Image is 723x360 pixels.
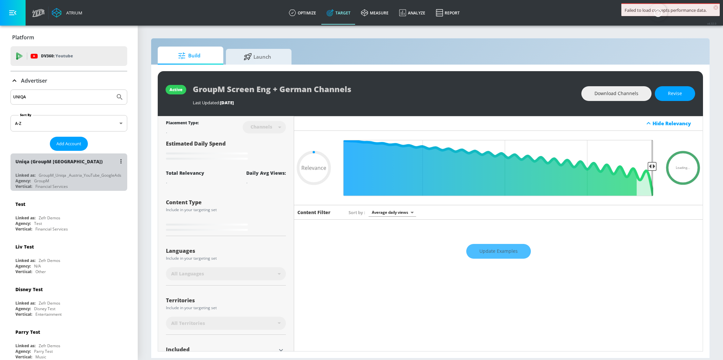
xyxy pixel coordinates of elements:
span: All Territories [171,320,205,327]
div: Liv TestLinked as:Zefr DemosAgency:N/AVertical:Other [10,239,127,276]
div: Hide Relevancy [653,120,699,127]
span: v 4.32.0 [707,22,716,25]
a: Report [431,1,465,25]
a: Analyze [394,1,431,25]
div: Agency: [15,178,31,184]
input: Final Threshold [340,140,657,196]
span: Revise [668,90,682,98]
div: Linked as: [15,215,35,221]
div: Vertical: [15,226,32,232]
label: Sort By [19,113,33,117]
span: Sort by [349,210,365,215]
div: Liv Test [15,244,34,250]
div: active [170,87,182,92]
div: All Languages [166,267,286,280]
div: Agency: [15,306,31,311]
div: Zefr Demos [39,215,60,221]
div: Vertical: [15,269,32,274]
h6: Content Filter [297,209,331,215]
span: Download Channels [594,90,638,98]
p: Youtube [55,52,73,59]
div: Atrium [64,10,82,16]
div: TestLinked as:Zefr DemosAgency:TestVertical:Financial Services [10,196,127,233]
div: Other [35,269,46,274]
button: Revise [655,86,695,101]
div: Linked as: [15,258,35,263]
div: Territories [166,298,286,303]
div: Test [15,201,25,207]
a: optimize [284,1,321,25]
div: Include in your targeting set [166,208,286,212]
div: N/A [34,263,41,269]
div: Linked as: [15,172,35,178]
div: Disney Test [15,286,43,292]
div: Parry Test [15,329,40,335]
div: Advertiser [10,71,127,90]
span: × [713,5,718,10]
div: Financial Services [35,184,68,189]
button: Add Account [50,137,88,151]
div: Content Type [166,200,286,205]
div: Include in your targeting set [166,256,286,260]
span: Launch [232,49,282,65]
span: Loading... [676,166,690,170]
div: GroupM_Uniqa _Austria_YouTube_GoogleAds [39,172,121,178]
div: Agency: [15,349,31,354]
div: All Territories [166,317,286,330]
p: Platform [12,34,34,41]
a: Target [321,1,356,25]
a: measure [356,1,394,25]
div: Hide Relevancy [294,116,703,131]
div: Include in your targeting set [166,306,286,310]
div: Uniqa (GroupM [GEOGRAPHIC_DATA]) [15,158,103,165]
div: Music [35,354,46,360]
div: Channels [247,124,275,130]
div: Parry Test [34,349,53,354]
div: Uniqa (GroupM [GEOGRAPHIC_DATA])Linked as:GroupM_Uniqa _Austria_YouTube_GoogleAdsAgency:GroupMVer... [10,153,127,191]
span: Build [164,48,214,64]
div: GroupM [34,178,49,184]
div: Vertical: [15,354,32,360]
div: Disney TestLinked as:Zefr DemosAgency:Disney TestVertical:Entertainment [10,281,127,319]
div: Agency: [15,221,31,226]
div: Total Relevancy [166,170,204,176]
div: Included [166,347,276,352]
div: Zefr Demos [39,343,60,349]
div: Linked as: [15,343,35,349]
a: Atrium [52,8,82,18]
div: Estimated Daily Spend [166,140,286,162]
span: [DATE] [220,100,234,106]
span: All Languages [171,270,204,277]
span: Estimated Daily Spend [166,140,226,147]
p: DV360: [41,52,73,60]
div: A-Z [10,115,127,131]
input: Search by name [13,93,112,101]
div: Last Updated: [193,100,575,106]
div: Vertical: [15,184,32,189]
div: Vertical: [15,311,32,317]
div: Agency: [15,263,31,269]
button: Download Channels [581,86,652,101]
div: Zefr Demos [39,300,60,306]
div: DV360: Youtube [10,46,127,66]
span: Add Account [56,140,81,148]
div: Linked as: [15,300,35,306]
div: Entertainment [35,311,62,317]
div: Placement Type: [166,120,199,127]
div: Disney Test [34,306,55,311]
div: Test [34,221,42,226]
div: Financial Services [35,226,68,232]
div: Average daily views [369,208,416,217]
div: Failed to load concepts performance data. [625,7,716,13]
span: Relevance [301,165,326,170]
div: Languages [166,248,286,253]
button: Open Resource Center [649,3,667,22]
p: Advertiser [21,77,47,84]
div: Zefr Demos [39,258,60,263]
div: Daily Avg Views: [246,170,286,176]
button: Submit Search [112,90,127,104]
div: Platform [10,28,127,47]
